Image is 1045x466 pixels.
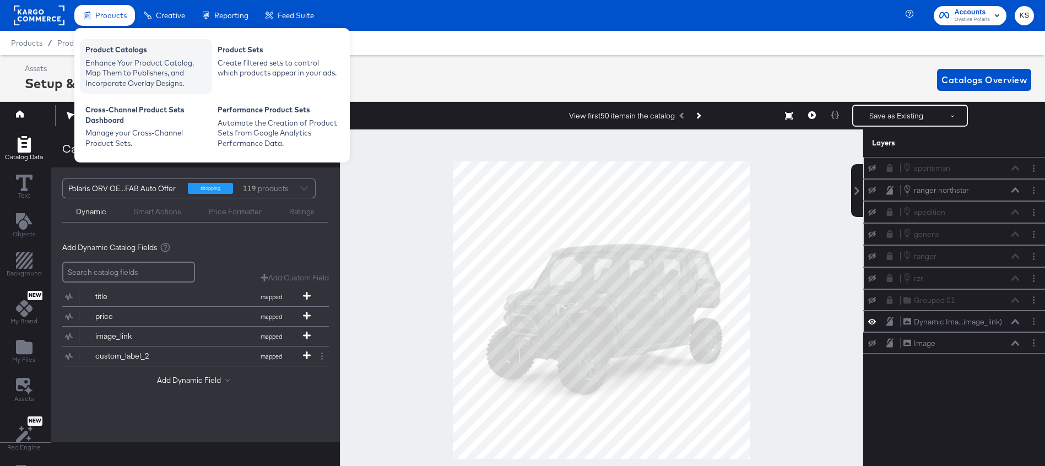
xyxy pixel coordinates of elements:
div: Image [914,338,935,349]
button: NewMy Brand [4,288,44,329]
button: Text [9,172,39,204]
div: products [241,179,274,198]
button: Layer Options [1028,294,1039,306]
div: shopping [188,183,233,194]
button: AccountsOvative Polaris [934,6,1006,25]
span: Accounts [955,7,990,18]
span: Products [95,11,127,20]
div: Dynamic [76,207,106,217]
strong: 119 [241,179,258,198]
button: Layer Options [1028,273,1039,284]
button: Add Custom Field [261,273,329,283]
span: Feed Suite [278,11,314,20]
span: KS [1019,9,1030,22]
button: Layer Options [1028,162,1039,174]
div: image_link [95,331,175,342]
button: titlemapped [62,287,315,306]
input: Search catalog fields [62,262,195,283]
span: Catalog Data [5,153,43,161]
span: My Brand [10,317,37,326]
div: Price Formatter [209,207,262,217]
div: Setup & Map Catalog [25,74,163,93]
span: Reporting [214,11,248,20]
div: Dynamic Ima...image_link) [914,317,1002,327]
div: title [95,291,175,302]
span: New [28,292,42,299]
div: Catalog Data [62,140,132,156]
div: Assets [25,63,163,74]
button: Image [903,338,936,349]
button: Add Files [6,336,42,367]
div: Polaris ORV OE...FAB Auto Offer [68,179,180,198]
span: New [28,418,42,425]
button: Layer Options [1028,337,1039,349]
button: pricemapped [62,307,315,326]
span: Add Dynamic Catalog Fields [62,242,158,253]
span: mapped [241,293,301,301]
button: KS [1015,6,1034,25]
span: Ovative Polaris [955,15,990,24]
button: Catalogs Overview [937,69,1031,91]
span: mapped [241,353,301,360]
span: Catalogs Overview [941,72,1027,88]
button: Layer Options [1028,229,1039,240]
span: mapped [241,333,301,340]
span: mapped [241,313,301,321]
span: My Files [12,355,36,364]
button: Dynamic Ima...image_link) [903,316,1003,328]
button: Next Product [690,106,706,126]
span: Assets [14,394,34,403]
button: image_linkmapped [62,327,315,346]
button: Add Text [6,211,42,242]
div: pricemapped [62,307,329,326]
span: Background [7,269,42,278]
button: Add Dynamic Field [157,375,234,386]
button: custom_label_2mapped [62,346,315,366]
div: custom_label_2 [95,351,175,361]
button: NewRec Engine [1,414,47,455]
div: titlemapped [62,287,329,306]
button: Save as Existing [853,106,939,126]
span: / [42,39,57,47]
span: Rec Engine [7,443,41,452]
div: Ratings [289,207,315,217]
span: Products [11,39,42,47]
span: Objects [13,230,36,239]
div: image_linkmapped [62,327,329,346]
button: Layer Options [1028,251,1039,262]
div: custom_label_2mapped [62,346,329,366]
span: Text [18,191,30,200]
button: Layer Options [1028,207,1039,218]
div: Layers [872,138,984,148]
div: ranger northstar [914,185,969,196]
button: Assets [8,375,41,407]
a: Product Catalogs [57,39,118,47]
span: Creative [156,11,185,20]
div: Smart Actions [134,207,181,217]
button: Layer Options [1028,185,1039,196]
div: View first 50 items in the catalog [569,111,675,121]
button: Layer Options [1028,316,1039,327]
div: price [95,311,175,322]
button: ranger northstar [903,184,970,196]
